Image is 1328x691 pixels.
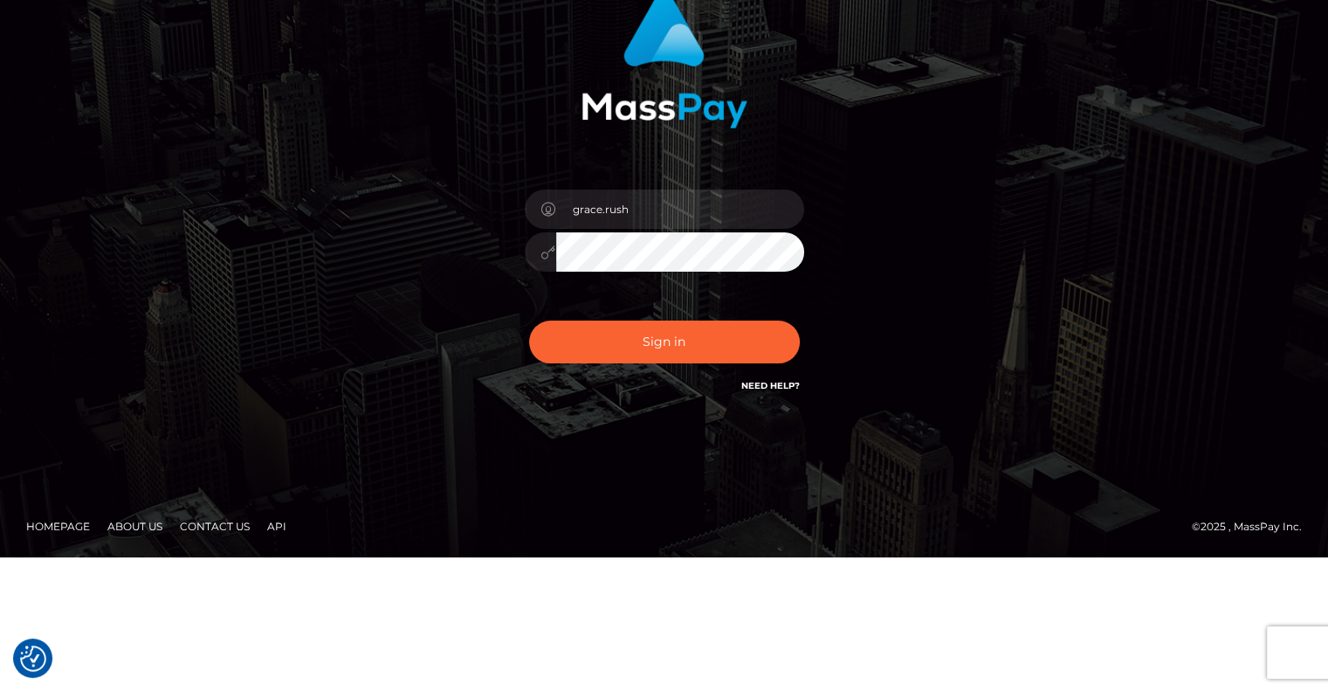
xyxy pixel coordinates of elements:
[556,190,804,229] input: Username...
[529,321,800,363] button: Sign in
[260,513,293,540] a: API
[20,646,46,672] img: Revisit consent button
[173,513,257,540] a: Contact Us
[1192,517,1315,536] div: © 2025 , MassPay Inc.
[100,513,169,540] a: About Us
[19,513,97,540] a: Homepage
[741,380,800,391] a: Need Help?
[20,646,46,672] button: Consent Preferences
